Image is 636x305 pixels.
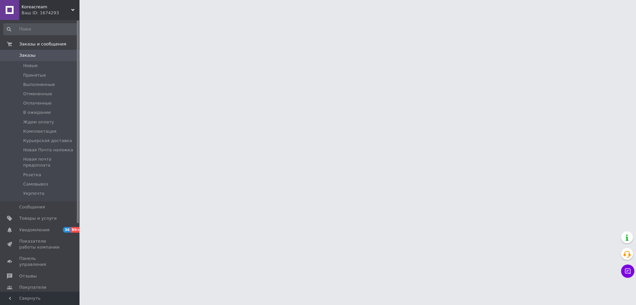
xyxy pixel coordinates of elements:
span: Принятые [23,72,46,78]
span: Ждем оплату [23,119,54,125]
span: Новые [23,63,38,69]
span: 99+ [71,227,81,233]
div: Ваш ID: 1674293 [22,10,79,16]
button: Чат с покупателем [621,265,634,278]
span: Самовывоз [23,181,48,187]
span: Оплаченные [23,100,52,106]
span: Товары и услуги [19,215,57,221]
span: Заказы и сообщения [19,41,66,47]
span: Укрпочта [23,191,44,196]
span: Показатели работы компании [19,238,61,250]
span: Сообщения [19,204,45,210]
span: Комплектация [23,128,56,134]
span: В ожидании [23,110,51,115]
input: Поиск [3,23,78,35]
span: 36 [63,227,71,233]
span: Уведомления [19,227,49,233]
span: Панель управления [19,256,61,267]
span: Новая почта предоплата [23,156,78,168]
span: Новая Почта наложка [23,147,73,153]
span: Покупатели [19,284,46,290]
span: Розетка [23,172,41,178]
span: Отмененные [23,91,52,97]
span: Отзывы [19,273,37,279]
span: Курьерская доставка [23,138,72,144]
span: Выполненные [23,82,55,88]
span: Заказы [19,52,35,58]
span: Koreacream [22,4,71,10]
